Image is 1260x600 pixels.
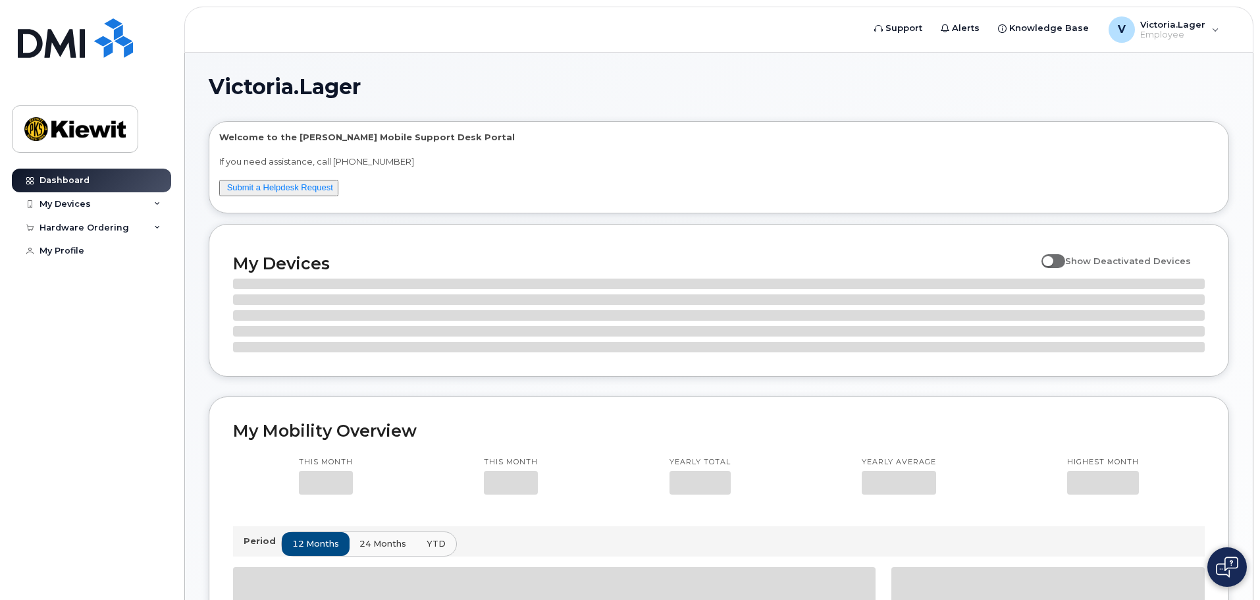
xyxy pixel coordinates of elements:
[359,537,406,550] span: 24 months
[862,457,936,468] p: Yearly average
[227,182,333,192] a: Submit a Helpdesk Request
[209,77,361,97] span: Victoria.Lager
[1216,557,1238,578] img: Open chat
[219,180,338,196] button: Submit a Helpdesk Request
[1067,457,1139,468] p: Highest month
[1041,248,1052,259] input: Show Deactivated Devices
[1065,256,1191,266] span: Show Deactivated Devices
[244,535,281,547] p: Period
[484,457,538,468] p: This month
[233,421,1205,441] h2: My Mobility Overview
[427,537,446,550] span: YTD
[219,131,1219,144] p: Welcome to the [PERSON_NAME] Mobile Support Desk Portal
[669,457,731,468] p: Yearly total
[219,155,1219,168] p: If you need assistance, call [PHONE_NUMBER]
[233,254,1035,273] h2: My Devices
[299,457,353,468] p: This month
